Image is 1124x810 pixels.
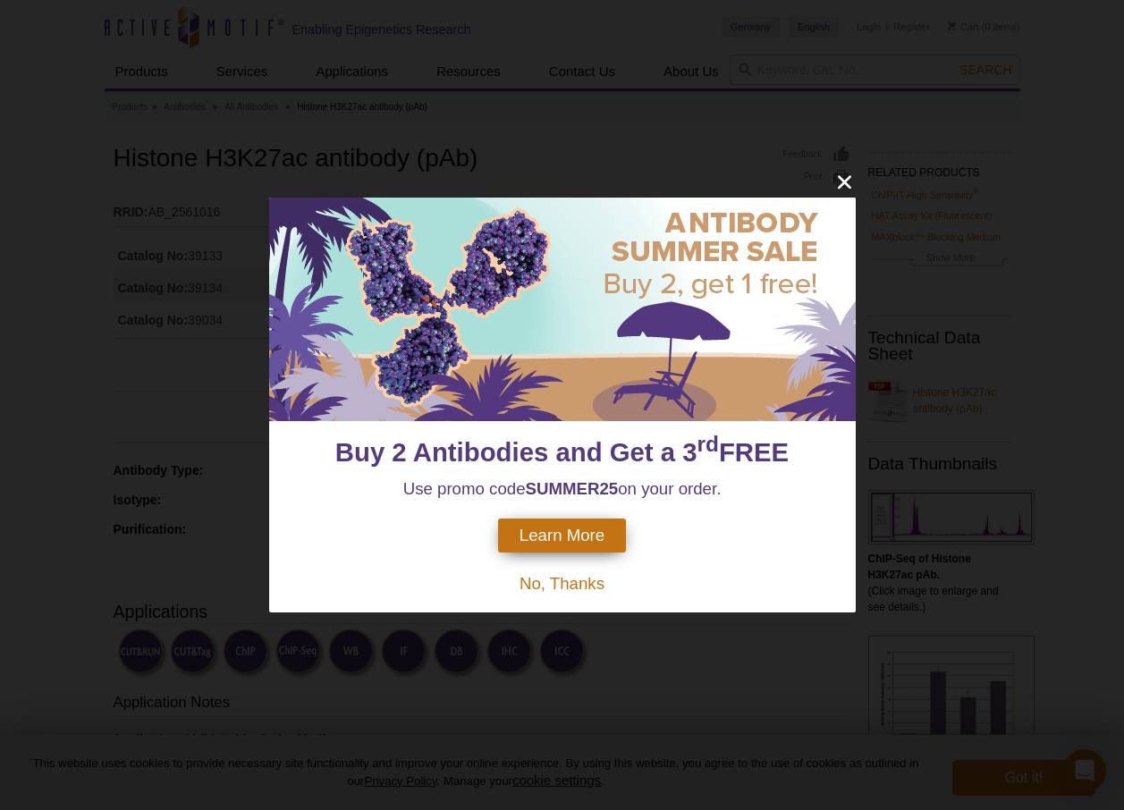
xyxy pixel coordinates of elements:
[403,479,722,498] span: Use promo code on your order.
[335,437,789,467] span: Buy 2 Antibodies and Get a 3 FREE
[833,171,856,193] button: close
[697,432,719,456] sup: rd
[520,574,604,593] span: No, Thanks
[526,479,619,498] strong: SUMMER25
[520,526,604,545] span: Learn More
